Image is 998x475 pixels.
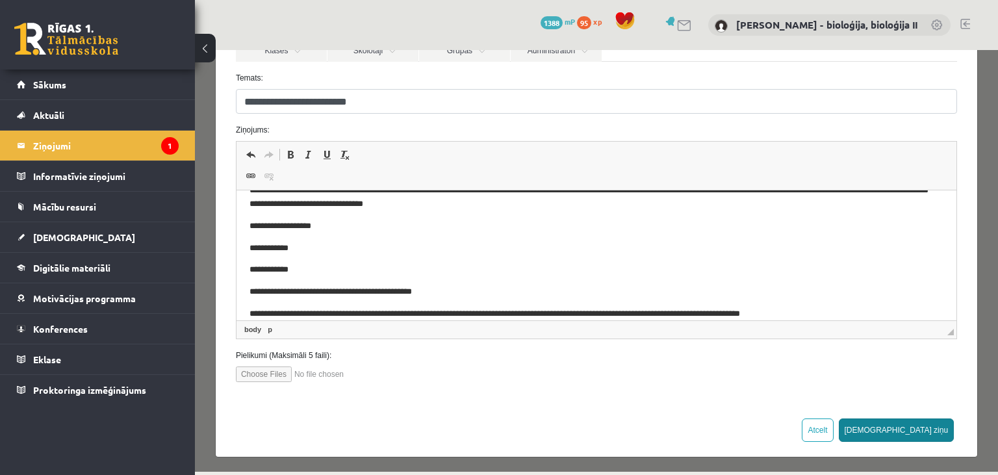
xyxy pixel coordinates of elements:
a: Aktuāli [17,100,179,130]
a: Underline (Ctrl+U) [123,96,141,113]
a: [DEMOGRAPHIC_DATA] [17,222,179,252]
a: p element [70,274,80,285]
span: Konferences [33,323,88,335]
span: Digitālie materiāli [33,262,110,274]
button: [DEMOGRAPHIC_DATA] ziņu [644,368,760,392]
button: Atcelt [607,368,638,392]
span: [DEMOGRAPHIC_DATA] [33,231,135,243]
span: xp [593,16,602,27]
a: Motivācijas programma [17,283,179,313]
img: Elza Saulīte - bioloģija, bioloģija II [715,19,728,32]
a: Eklase [17,344,179,374]
legend: Informatīvie ziņojumi [33,161,179,191]
legend: Ziņojumi [33,131,179,160]
a: Italic (Ctrl+I) [105,96,123,113]
a: Mācību resursi [17,192,179,222]
a: Rīgas 1. Tālmācības vidusskola [14,23,118,55]
a: body element [47,274,69,285]
a: Unlink [65,118,83,135]
span: 95 [577,16,591,29]
a: 1388 mP [541,16,575,27]
a: Proktoringa izmēģinājums [17,375,179,405]
a: Sākums [17,70,179,99]
span: 1388 [541,16,563,29]
a: Remove Format [141,96,159,113]
iframe: Editor, wiswyg-editor-47024787974400-1758013815-23 [42,140,761,270]
a: Informatīvie ziņojumi [17,161,179,191]
span: Resize [752,279,759,285]
a: Konferences [17,314,179,344]
span: Aktuāli [33,109,64,121]
span: Proktoringa izmēģinājums [33,384,146,396]
a: Bold (Ctrl+B) [86,96,105,113]
span: Eklase [33,353,61,365]
span: Mācību resursi [33,201,96,212]
label: Ziņojums: [31,74,772,86]
a: Digitālie materiāli [17,253,179,283]
a: Ziņojumi1 [17,131,179,160]
span: mP [565,16,575,27]
a: Link (Ctrl+K) [47,118,65,135]
span: Sākums [33,79,66,90]
label: Temats: [31,22,772,34]
a: 95 xp [577,16,608,27]
a: Undo (Ctrl+Z) [47,96,65,113]
a: [PERSON_NAME] - bioloģija, bioloģija II [736,18,917,31]
a: Redo (Ctrl+Y) [65,96,83,113]
label: Pielikumi (Maksimāli 5 faili): [31,300,772,311]
i: 1 [161,137,179,155]
span: Motivācijas programma [33,292,136,304]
